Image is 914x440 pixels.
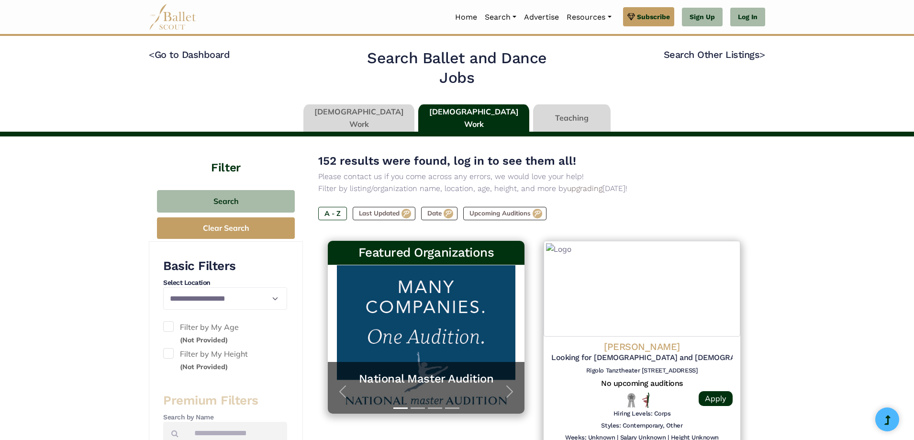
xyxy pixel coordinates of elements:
h4: Search by Name [163,413,287,422]
code: < [149,48,155,60]
label: Date [421,207,457,220]
label: Filter by My Age [163,321,287,346]
a: National Master Audition [337,372,515,386]
h3: Basic Filters [163,258,287,274]
a: <Go to Dashboard [149,49,230,60]
h3: Premium Filters [163,393,287,409]
a: Search [481,7,520,27]
button: Slide 4 [445,403,459,414]
h5: There may be more auditions, but they are not currently listed on the our site. [551,379,733,389]
small: (Not Provided) [180,336,228,344]
img: All [642,393,649,408]
button: Slide 2 [411,403,425,414]
a: Resources [563,7,615,27]
li: [DEMOGRAPHIC_DATA] Work [301,104,416,132]
h4: Select Location [163,278,287,288]
img: gem.svg [627,11,635,22]
h5: Looking for [DEMOGRAPHIC_DATA] and [DEMOGRAPHIC_DATA] Contemporary Dancers ([DATE] Tour) [551,353,733,363]
a: upgrading [567,184,602,193]
span: Subscribe [637,11,670,22]
h2: Search Ballet and Dance Jobs [349,48,565,88]
h4: [PERSON_NAME] [551,340,733,353]
button: Slide 1 [393,403,408,414]
span: 152 results were found, log in to see them all! [318,154,576,168]
li: [DEMOGRAPHIC_DATA] Work [416,104,531,132]
button: Clear Search [157,217,295,239]
a: Home [451,7,481,27]
label: Last Updated [353,207,415,220]
label: Upcoming Auditions [463,207,546,220]
label: A - Z [318,207,347,220]
small: (Not Provided) [180,362,228,371]
h6: Rigolo Tanztheater [STREET_ADDRESS] [551,367,733,375]
img: Local [625,393,637,407]
img: Logo [544,241,740,337]
button: Search [157,190,295,213]
a: Log In [730,8,765,27]
h6: Hiring Levels: Corps [613,410,670,418]
label: Filter by My Height [163,348,287,372]
a: Sign Up [682,8,723,27]
a: Apply [699,391,733,406]
p: Please contact us if you come across any errors, we would love your help! [318,170,750,183]
a: Subscribe [623,7,674,26]
h6: Contemporary, Other [601,422,682,430]
h3: Featured Organizations [335,245,517,261]
a: Search Other Listings> [664,49,765,60]
code: > [759,48,765,60]
h4: Filter [149,136,303,176]
a: Advertise [520,7,563,27]
p: Filter by listing/organization name, location, age, height, and more by [DATE]! [318,182,750,195]
li: Teaching [531,104,613,132]
button: Slide 3 [428,403,442,414]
